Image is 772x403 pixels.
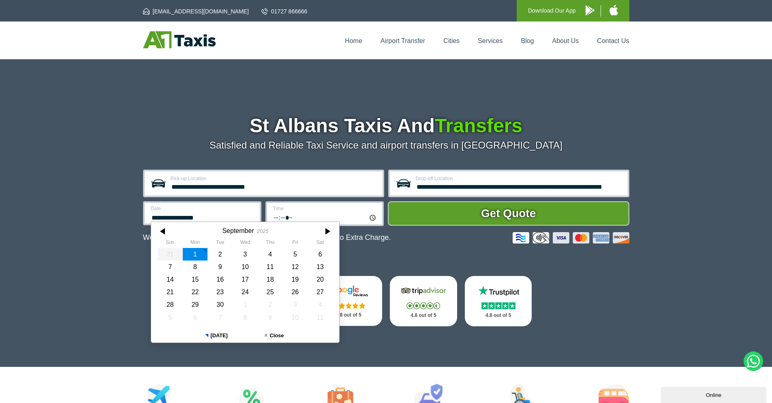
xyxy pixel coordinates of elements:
div: 04 October 2025 [308,298,333,311]
a: Trustpilot Stars 4.8 out of 5 [465,276,532,326]
span: Transfers [435,115,522,136]
th: Wednesday [233,239,258,248]
th: Saturday [308,239,333,248]
img: Credit And Debit Cards [513,232,629,244]
a: 01727 866666 [261,7,308,15]
div: 07 October 2025 [207,311,233,324]
img: Stars [481,302,515,309]
a: Cities [443,37,460,44]
div: 06 September 2025 [308,248,333,261]
img: A1 Taxis iPhone App [609,5,618,15]
div: 12 September 2025 [282,261,308,273]
a: Google Stars 4.8 out of 5 [315,276,382,326]
img: A1 Taxis St Albans LTD [143,31,216,48]
div: 10 September 2025 [233,261,258,273]
a: [EMAIL_ADDRESS][DOMAIN_NAME] [143,7,249,15]
a: About Us [552,37,579,44]
div: 01 September 2025 [182,248,207,261]
div: 28 September 2025 [158,298,183,311]
th: Sunday [158,239,183,248]
div: 13 September 2025 [308,261,333,273]
label: Drop-off Location [416,176,623,181]
div: 24 September 2025 [233,286,258,298]
div: 30 September 2025 [207,298,233,311]
div: 16 September 2025 [207,273,233,286]
div: 26 September 2025 [282,286,308,298]
div: 09 October 2025 [257,311,282,324]
div: 31 August 2025 [158,248,183,261]
th: Friday [282,239,308,248]
a: Blog [521,37,534,44]
th: Monday [182,239,207,248]
button: Get Quote [388,201,629,226]
span: The Car at No Extra Charge. [298,233,391,241]
p: 4.8 out of 5 [399,310,448,321]
img: A1 Taxis Android App [586,5,595,15]
div: 21 September 2025 [158,286,183,298]
img: Stars [332,302,366,309]
div: 02 September 2025 [207,248,233,261]
th: Thursday [257,239,282,248]
label: Date [151,206,255,211]
div: 05 October 2025 [158,311,183,324]
a: Services [478,37,503,44]
div: 23 September 2025 [207,286,233,298]
div: 29 September 2025 [182,298,207,311]
h1: St Albans Taxis And [143,116,629,136]
div: 06 October 2025 [182,311,207,324]
div: 10 October 2025 [282,311,308,324]
div: 22 September 2025 [182,286,207,298]
div: 20 September 2025 [308,273,333,286]
label: Pick-up Location [171,176,378,181]
img: Stars [406,302,440,309]
th: Tuesday [207,239,233,248]
div: 15 September 2025 [182,273,207,286]
a: Home [345,37,362,44]
div: 2025 [257,228,268,234]
a: Airport Transfer [381,37,425,44]
div: 09 September 2025 [207,261,233,273]
label: Time [273,206,377,211]
div: 05 September 2025 [282,248,308,261]
div: 03 September 2025 [233,248,258,261]
div: 25 September 2025 [257,286,282,298]
div: 17 September 2025 [233,273,258,286]
div: 11 October 2025 [308,311,333,324]
div: 03 October 2025 [282,298,308,311]
div: 04 September 2025 [257,248,282,261]
img: Trustpilot [474,285,523,297]
div: 27 September 2025 [308,286,333,298]
p: 4.8 out of 5 [474,310,523,321]
img: Tripadvisor [399,285,448,297]
div: 02 October 2025 [257,298,282,311]
div: 08 September 2025 [182,261,207,273]
p: Satisfied and Reliable Taxi Service and airport transfers in [GEOGRAPHIC_DATA] [143,140,629,151]
div: September [222,227,254,235]
iframe: chat widget [661,385,768,403]
img: Google [324,285,373,297]
a: Contact Us [597,37,629,44]
p: We Now Accept Card & Contactless Payment In [143,233,391,242]
div: 11 September 2025 [257,261,282,273]
button: Close [245,329,303,343]
div: 08 October 2025 [233,311,258,324]
div: 14 September 2025 [158,273,183,286]
p: 4.8 out of 5 [324,310,373,320]
div: 19 September 2025 [282,273,308,286]
div: 18 September 2025 [257,273,282,286]
a: Tripadvisor Stars 4.8 out of 5 [390,276,457,326]
div: 07 September 2025 [158,261,183,273]
div: 01 October 2025 [233,298,258,311]
p: Download Our App [528,6,576,16]
button: [DATE] [187,329,245,343]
